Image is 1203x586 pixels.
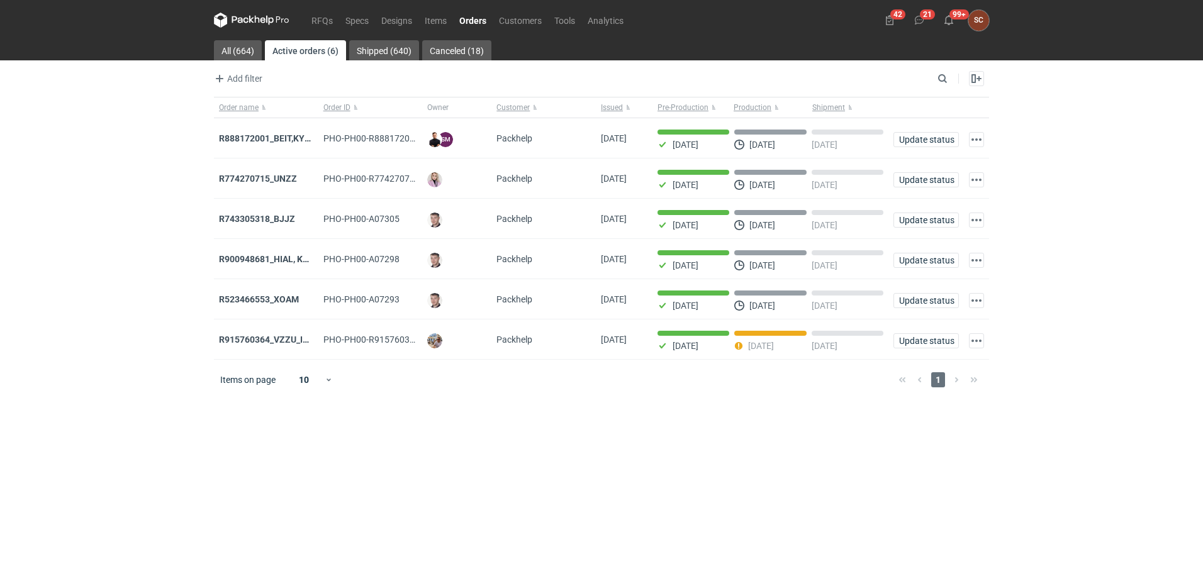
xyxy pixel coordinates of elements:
[375,13,418,28] a: Designs
[219,174,297,184] a: R774270715_UNZZ
[493,13,548,28] a: Customers
[496,214,532,224] span: Packhelp
[323,294,400,304] span: PHO-PH00-A07293
[601,102,623,113] span: Issued
[899,216,953,224] span: Update status
[749,260,775,270] p: [DATE]
[673,301,698,311] p: [DATE]
[496,254,532,264] span: Packhelp
[749,140,775,150] p: [DATE]
[496,294,532,304] span: Packhelp
[214,97,318,118] button: Order name
[909,10,929,30] button: 21
[601,294,627,304] span: 26/09/2025
[219,102,259,113] span: Order name
[893,172,959,187] button: Update status
[496,133,532,143] span: Packhelp
[211,71,263,86] button: Add filter
[812,260,837,270] p: [DATE]
[893,253,959,268] button: Update status
[812,301,837,311] p: [DATE]
[318,97,423,118] button: Order ID
[673,140,698,150] p: [DATE]
[673,260,698,270] p: [DATE]
[969,333,984,348] button: Actions
[427,293,442,308] img: Maciej Sikora
[265,40,346,60] a: Active orders (6)
[899,256,953,265] span: Update status
[749,301,775,311] p: [DATE]
[581,13,630,28] a: Analytics
[969,132,984,147] button: Actions
[214,40,262,60] a: All (664)
[323,174,445,184] span: PHO-PH00-R774270715_UNZZ
[969,172,984,187] button: Actions
[812,180,837,190] p: [DATE]
[749,220,775,230] p: [DATE]
[812,140,837,150] p: [DATE]
[931,372,945,387] span: 1
[749,180,775,190] p: [DATE]
[935,71,975,86] input: Search
[731,97,810,118] button: Production
[810,97,888,118] button: Shipment
[427,132,442,147] img: Tomasz Kubiak
[422,40,491,60] a: Canceled (18)
[496,174,532,184] span: Packhelp
[214,13,289,28] svg: Packhelp Pro
[548,13,581,28] a: Tools
[496,102,530,113] span: Customer
[323,334,467,345] span: PHO-PH00-R915760364_VZZU_IOFY
[601,174,627,184] span: 07/10/2025
[673,180,698,190] p: [DATE]
[596,97,652,118] button: Issued
[427,253,442,268] img: Maciej Sikora
[748,341,774,351] p: [DATE]
[673,220,698,230] p: [DATE]
[219,133,316,143] a: R888172001_BEIT,KYHC
[220,373,276,386] span: Items on page
[969,213,984,228] button: Actions
[219,334,320,345] a: R915760364_VZZU_IOFY
[734,102,771,113] span: Production
[212,71,262,86] span: Add filter
[219,254,318,264] a: R900948681_HIAL, KMPI
[601,214,627,224] span: 01/10/2025
[453,13,493,28] a: Orders
[657,102,708,113] span: Pre-Production
[880,10,900,30] button: 42
[893,333,959,348] button: Update status
[219,294,299,304] a: R523466553_XOAM
[939,10,959,30] button: 99+
[812,220,837,230] p: [DATE]
[899,175,953,184] span: Update status
[673,341,698,351] p: [DATE]
[601,334,627,345] span: 25/09/2025
[323,254,400,264] span: PHO-PH00-A07298
[968,10,989,31] div: Sylwia Cichórz
[219,214,295,224] a: R743305318_BJJZ
[812,102,845,113] span: Shipment
[349,40,419,60] a: Shipped (640)
[969,293,984,308] button: Actions
[969,253,984,268] button: Actions
[899,296,953,305] span: Update status
[323,214,400,224] span: PHO-PH00-A07305
[899,336,953,345] span: Update status
[601,254,627,264] span: 29/09/2025
[968,10,989,31] button: SC
[812,341,837,351] p: [DATE]
[284,371,325,389] div: 10
[496,334,532,345] span: Packhelp
[323,102,350,113] span: Order ID
[427,333,442,348] img: Michał Palasek
[418,13,453,28] a: Items
[601,133,627,143] span: 13/10/2025
[893,293,959,308] button: Update status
